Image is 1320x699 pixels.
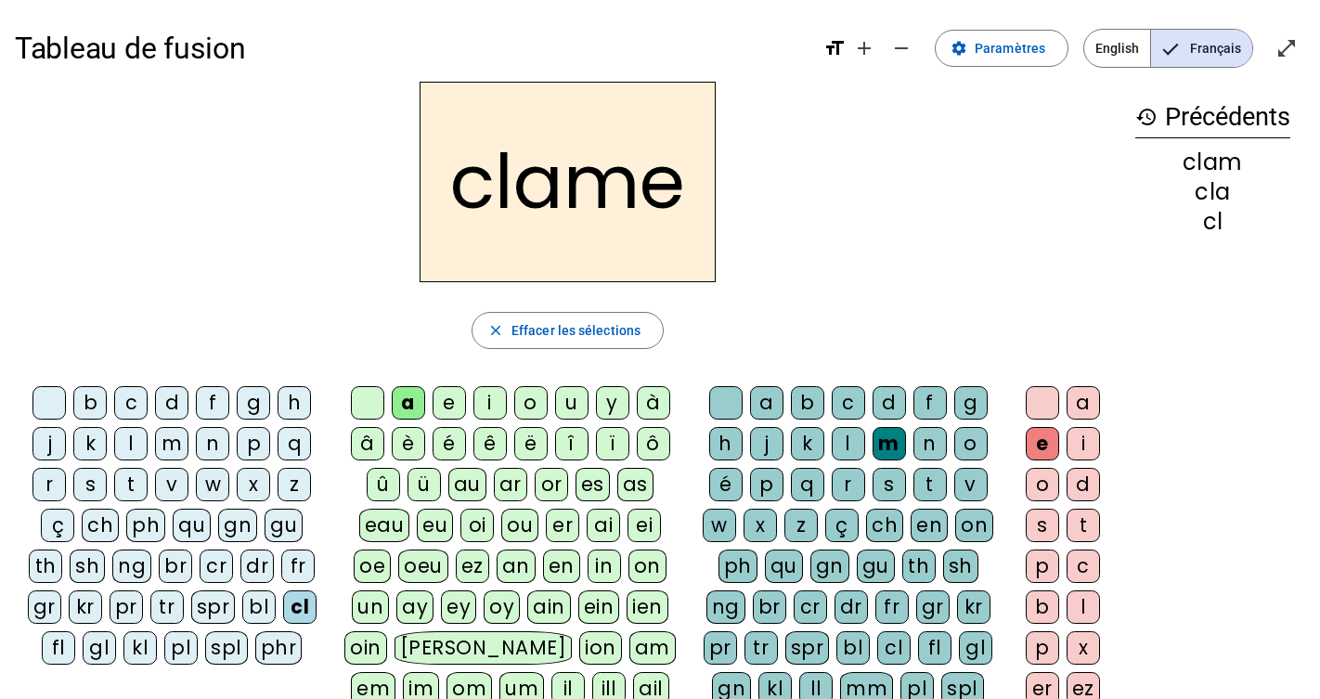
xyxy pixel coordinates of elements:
[351,427,384,460] div: â
[846,30,883,67] button: Augmenter la taille de la police
[150,590,184,624] div: tr
[832,427,865,460] div: l
[173,509,211,542] div: qu
[255,631,303,665] div: phr
[456,550,489,583] div: ez
[785,631,830,665] div: spr
[41,509,74,542] div: ç
[627,590,668,624] div: ien
[196,468,229,501] div: w
[911,509,948,542] div: en
[155,427,188,460] div: m
[196,386,229,420] div: f
[546,509,579,542] div: er
[957,590,990,624] div: kr
[265,509,303,542] div: gu
[543,550,580,583] div: en
[955,509,993,542] div: on
[718,550,757,583] div: ph
[408,468,441,501] div: ü
[164,631,198,665] div: pl
[704,631,737,665] div: pr
[823,37,846,59] mat-icon: format_size
[32,427,66,460] div: j
[877,631,911,665] div: cl
[709,427,743,460] div: h
[579,631,622,665] div: ion
[875,590,909,624] div: fr
[484,590,520,624] div: oy
[205,631,248,665] div: spl
[1275,37,1298,59] mat-icon: open_in_full
[873,427,906,460] div: m
[123,631,157,665] div: kl
[629,631,676,665] div: am
[420,82,716,282] h2: clame
[398,550,448,583] div: oeu
[1026,427,1059,460] div: e
[835,590,868,624] div: dr
[883,30,920,67] button: Diminuer la taille de la police
[902,550,936,583] div: th
[441,590,476,624] div: ey
[1084,30,1150,67] span: English
[501,509,538,542] div: ou
[628,509,661,542] div: ei
[69,590,102,624] div: kr
[873,386,906,420] div: d
[975,37,1045,59] span: Paramètres
[1067,386,1100,420] div: a
[281,550,315,583] div: fr
[367,468,400,501] div: û
[935,30,1068,67] button: Paramètres
[578,590,620,624] div: ein
[392,427,425,460] div: è
[42,631,75,665] div: fl
[1026,590,1059,624] div: b
[237,427,270,460] div: p
[1135,97,1290,138] h3: Précédents
[283,590,317,624] div: cl
[73,427,107,460] div: k
[352,590,389,624] div: un
[196,427,229,460] div: n
[1135,106,1158,128] mat-icon: history
[596,386,629,420] div: y
[70,550,105,583] div: sh
[637,427,670,460] div: ô
[853,37,875,59] mat-icon: add
[473,427,507,460] div: ê
[396,590,434,624] div: ay
[395,631,572,665] div: [PERSON_NAME]
[791,386,824,420] div: b
[433,427,466,460] div: é
[588,550,621,583] div: in
[587,509,620,542] div: ai
[959,631,992,665] div: gl
[1067,427,1100,460] div: i
[460,509,494,542] div: oi
[744,631,778,665] div: tr
[159,550,192,583] div: br
[1067,590,1100,624] div: l
[359,509,410,542] div: eau
[954,386,988,420] div: g
[433,386,466,420] div: e
[240,550,274,583] div: dr
[73,468,107,501] div: s
[155,386,188,420] div: d
[514,427,548,460] div: ë
[218,509,257,542] div: gn
[555,386,589,420] div: u
[744,509,777,542] div: x
[857,550,895,583] div: gu
[1135,211,1290,233] div: cl
[28,590,61,624] div: gr
[110,590,143,624] div: pr
[954,468,988,501] div: v
[15,19,809,78] h1: Tableau de fusion
[753,590,786,624] div: br
[237,468,270,501] div: x
[913,468,947,501] div: t
[1083,29,1253,68] mat-button-toggle-group: Language selection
